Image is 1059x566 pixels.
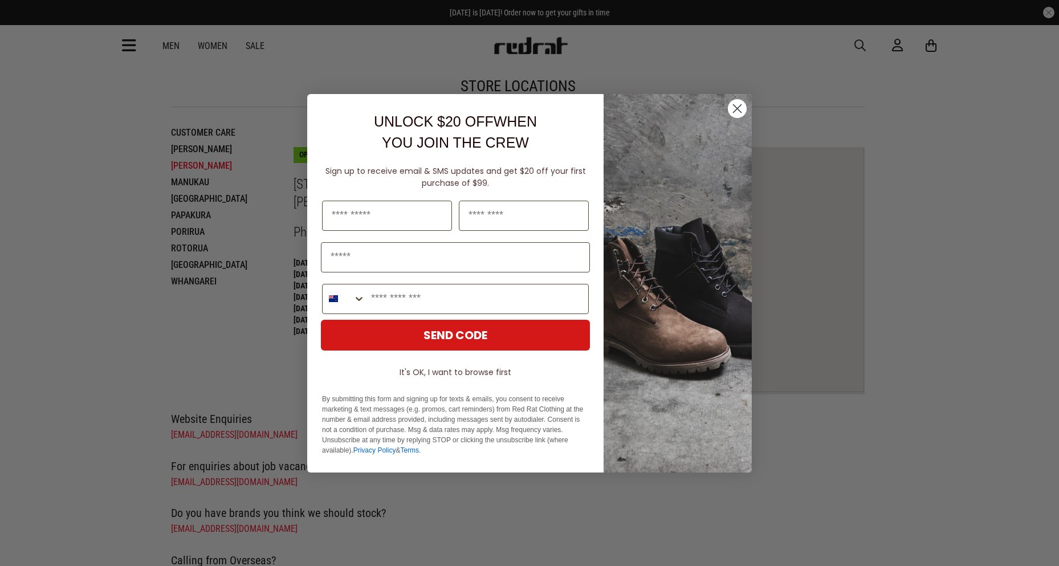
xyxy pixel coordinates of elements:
span: Sign up to receive email & SMS updates and get $20 off your first purchase of $99. [325,165,586,189]
button: It's OK, I want to browse first [321,362,590,382]
a: Privacy Policy [353,446,396,454]
input: Email [321,242,590,272]
span: UNLOCK $20 OFF [374,113,494,129]
a: Terms [400,446,419,454]
img: New Zealand [329,294,338,303]
button: Close dialog [727,99,747,119]
button: Search Countries [323,284,365,313]
button: SEND CODE [321,320,590,351]
span: WHEN [494,113,537,129]
input: First Name [322,201,452,231]
span: YOU JOIN THE CREW [382,135,529,150]
p: By submitting this form and signing up for texts & emails, you consent to receive marketing & tex... [322,394,589,455]
img: f7662613-148e-4c88-9575-6c6b5b55a647.jpeg [604,94,752,473]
